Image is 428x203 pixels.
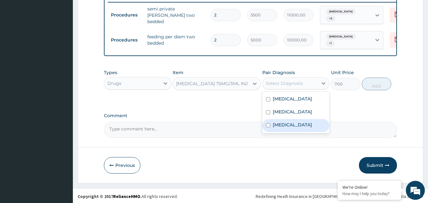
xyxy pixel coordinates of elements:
td: feeding per diem two bedded [144,30,208,49]
span: + 2 [326,16,335,22]
td: semi private [PERSON_NAME] two bedded [144,3,208,28]
p: How may I help you today? [342,191,396,196]
span: [MEDICAL_DATA] [326,34,356,40]
label: Item [173,69,183,76]
a: RelianceHMO [113,193,140,199]
span: + 1 [326,40,335,47]
img: d_794563401_company_1708531726252_794563401 [12,32,26,48]
td: Procedures [108,9,144,21]
label: [MEDICAL_DATA] [273,96,312,102]
label: Comment [104,113,397,118]
div: Drugs [107,80,121,86]
div: Select Diagnosis [266,80,303,86]
label: Unit Price [331,69,354,76]
strong: Copyright © 2017 . [78,193,142,199]
div: Chat with us now [33,35,106,44]
div: Minimize live chat window [104,3,119,18]
button: Previous [104,157,140,174]
span: [MEDICAL_DATA] [326,9,356,15]
textarea: Type your message and hit 'Enter' [3,136,121,158]
td: Procedures [108,34,144,46]
div: [MEDICAL_DATA] 75MG/3ML INJ [176,80,248,87]
label: Pair Diagnosis [262,69,295,76]
button: Submit [359,157,397,174]
div: We're Online! [342,184,396,190]
label: Types [104,70,117,75]
label: [MEDICAL_DATA] [273,109,312,115]
div: Redefining Heath Insurance in [GEOGRAPHIC_DATA] using Telemedicine and Data Science! [256,193,423,200]
button: Add [362,78,391,90]
label: [MEDICAL_DATA] [273,122,312,128]
span: We're online! [37,61,87,125]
